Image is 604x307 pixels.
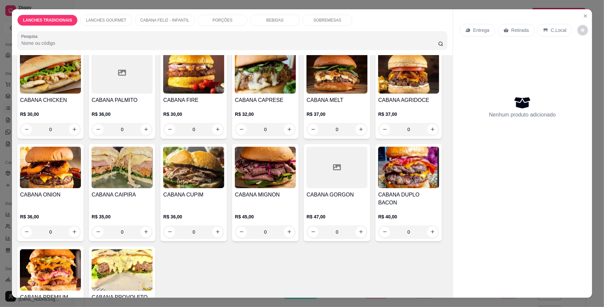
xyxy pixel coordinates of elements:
img: product-image [163,52,224,94]
img: product-image [92,249,153,291]
h4: CABANA CUPIM [163,191,224,199]
p: Nenhum produto adicionado [489,111,556,119]
p: R$ 45,00 [235,213,296,220]
img: product-image [378,52,439,94]
p: C.Local [551,27,567,34]
h4: CABANA MELT [306,96,368,104]
p: R$ 30,00 [163,111,224,117]
img: product-image [235,147,296,188]
img: product-image [20,147,81,188]
h4: CABANA FIRE [163,96,224,104]
input: Pesquisa [21,40,438,46]
h4: CABANA PROVOLETO [92,293,153,301]
button: decrease-product-quantity [577,25,588,36]
p: Entrega [473,27,490,34]
p: LANCHES GOURMET [86,18,126,23]
p: BEBIDAS [266,18,284,23]
p: R$ 35,00 [92,213,153,220]
h4: CABANA CHICKEN [20,96,81,104]
img: product-image [378,147,439,188]
h4: CABANA MIGNON [235,191,296,199]
h4: CABANA DUPLO BACON [378,191,439,207]
p: R$ 36,00 [92,111,153,117]
h4: CABANA AGRIDOCE [378,96,439,104]
p: R$ 30,00 [20,111,81,117]
button: Close [580,11,591,21]
img: product-image [92,147,153,188]
p: R$ 47,00 [306,213,368,220]
img: product-image [235,52,296,94]
h4: CABANA CAPRESE [235,96,296,104]
p: R$ 36,00 [163,213,224,220]
p: SOBREMESAS [313,18,341,23]
img: product-image [163,147,224,188]
h4: CABANA PREMIUM [20,293,81,301]
p: Retirada [511,27,529,34]
img: product-image [20,249,81,291]
p: R$ 37,00 [378,111,439,117]
p: PORÇÕES [213,18,233,23]
h4: CABANA ONION [20,191,81,199]
h4: CABANA PALMITO [92,96,153,104]
p: CABANA FELIZ - INFANTIL [140,18,189,23]
p: R$ 36,00 [20,213,81,220]
label: Pesquisa [21,34,40,39]
p: R$ 32,00 [235,111,296,117]
p: R$ 40,00 [378,213,439,220]
p: R$ 37,00 [306,111,368,117]
img: product-image [306,52,368,94]
h4: CABANA CAIPIRA [92,191,153,199]
p: LANCHES TRADICIONAIS [23,18,72,23]
img: product-image [20,52,81,94]
h4: CABANA GORGON [306,191,368,199]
